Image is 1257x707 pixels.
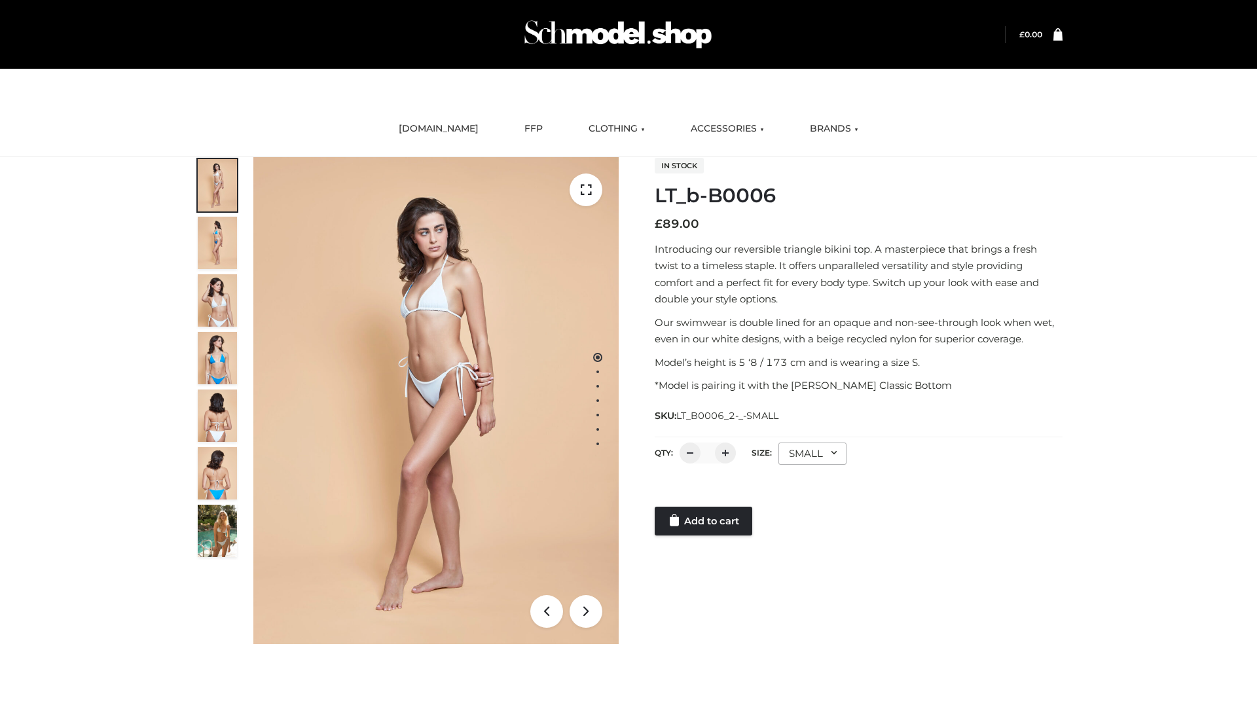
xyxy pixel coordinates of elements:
[655,354,1063,371] p: Model’s height is 5 ‘8 / 173 cm and is wearing a size S.
[655,217,699,231] bdi: 89.00
[1019,29,1042,39] a: £0.00
[655,217,663,231] span: £
[520,9,716,60] img: Schmodel Admin 964
[579,115,655,143] a: CLOTHING
[778,443,847,465] div: SMALL
[1019,29,1025,39] span: £
[198,332,237,384] img: ArielClassicBikiniTop_CloudNine_AzureSky_OW114ECO_4-scaled.jpg
[752,448,772,458] label: Size:
[198,159,237,211] img: ArielClassicBikiniTop_CloudNine_AzureSky_OW114ECO_1-scaled.jpg
[655,314,1063,348] p: Our swimwear is double lined for an opaque and non-see-through look when wet, even in our white d...
[681,115,774,143] a: ACCESSORIES
[198,274,237,327] img: ArielClassicBikiniTop_CloudNine_AzureSky_OW114ECO_3-scaled.jpg
[198,447,237,499] img: ArielClassicBikiniTop_CloudNine_AzureSky_OW114ECO_8-scaled.jpg
[800,115,868,143] a: BRANDS
[1019,29,1042,39] bdi: 0.00
[655,158,704,173] span: In stock
[676,410,778,422] span: LT_B0006_2-_-SMALL
[655,241,1063,308] p: Introducing our reversible triangle bikini top. A masterpiece that brings a fresh twist to a time...
[655,507,752,535] a: Add to cart
[253,157,619,644] img: ArielClassicBikiniTop_CloudNine_AzureSky_OW114ECO_1
[198,390,237,442] img: ArielClassicBikiniTop_CloudNine_AzureSky_OW114ECO_7-scaled.jpg
[655,448,673,458] label: QTY:
[655,408,780,424] span: SKU:
[198,505,237,557] img: Arieltop_CloudNine_AzureSky2.jpg
[198,217,237,269] img: ArielClassicBikiniTop_CloudNine_AzureSky_OW114ECO_2-scaled.jpg
[515,115,553,143] a: FFP
[655,184,1063,208] h1: LT_b-B0006
[389,115,488,143] a: [DOMAIN_NAME]
[655,377,1063,394] p: *Model is pairing it with the [PERSON_NAME] Classic Bottom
